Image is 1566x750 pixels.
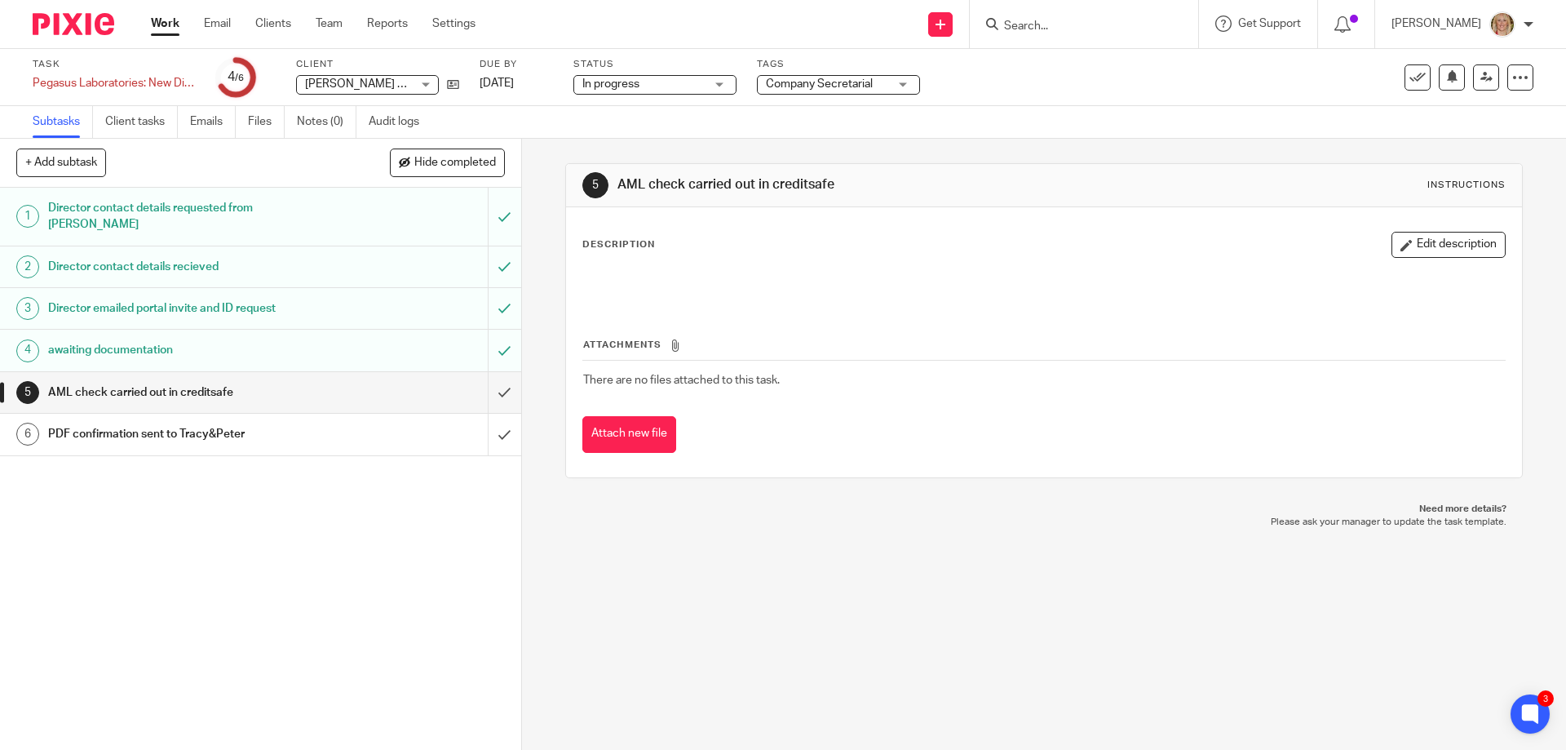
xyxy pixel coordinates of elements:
[204,16,231,32] a: Email
[582,172,608,198] div: 5
[582,516,1506,529] p: Please ask your manager to update the task template.
[296,58,459,71] label: Client
[1427,179,1506,192] div: Instructions
[16,205,39,228] div: 1
[369,106,431,138] a: Audit logs
[48,296,330,321] h1: Director emailed portal invite and ID request
[151,16,179,32] a: Work
[390,149,505,176] button: Hide completed
[617,176,1079,193] h1: AML check carried out in creditsafe
[573,58,737,71] label: Status
[48,338,330,362] h1: awaiting documentation
[16,149,106,176] button: + Add subtask
[414,157,496,170] span: Hide completed
[228,68,244,87] div: 4
[367,16,408,32] a: Reports
[33,106,93,138] a: Subtasks
[297,106,356,138] a: Notes (0)
[583,340,661,349] span: Attachments
[16,297,39,320] div: 3
[248,106,285,138] a: Files
[16,255,39,278] div: 2
[33,75,196,91] div: Pegasus Laboratories: New Director Identity Verification
[255,16,291,32] a: Clients
[1489,11,1515,38] img: JW%20photo.JPG
[235,73,244,82] small: /6
[305,78,436,90] span: [PERSON_NAME] Limited
[48,196,330,237] h1: Director contact details requested from [PERSON_NAME]
[582,78,639,90] span: In progress
[190,106,236,138] a: Emails
[1002,20,1149,34] input: Search
[48,380,330,405] h1: AML check carried out in creditsafe
[1537,690,1554,707] div: 3
[480,78,514,89] span: [DATE]
[432,16,476,32] a: Settings
[582,238,655,251] p: Description
[583,375,780,386] span: There are no files attached to this task.
[766,78,873,90] span: Company Secretarial
[33,58,196,71] label: Task
[16,339,39,362] div: 4
[582,416,676,453] button: Attach new file
[33,13,114,35] img: Pixie
[757,58,920,71] label: Tags
[1238,18,1301,29] span: Get Support
[105,106,178,138] a: Client tasks
[582,503,1506,516] p: Need more details?
[316,16,343,32] a: Team
[16,423,39,446] div: 6
[48,255,330,279] h1: Director contact details recieved
[1391,16,1481,32] p: [PERSON_NAME]
[1391,232,1506,258] button: Edit description
[16,381,39,404] div: 5
[480,58,553,71] label: Due by
[48,422,330,446] h1: PDF confirmation sent to Tracy&Peter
